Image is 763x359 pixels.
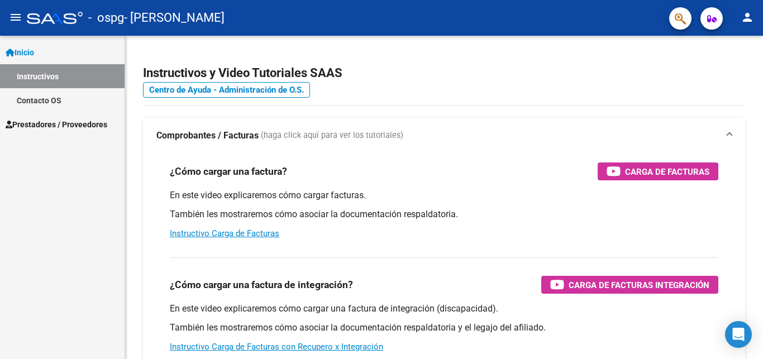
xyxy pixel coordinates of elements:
[170,342,383,352] a: Instructivo Carga de Facturas con Recupero x Integración
[625,165,709,179] span: Carga de Facturas
[156,130,259,142] strong: Comprobantes / Facturas
[741,11,754,24] mat-icon: person
[143,63,745,84] h2: Instructivos y Video Tutoriales SAAS
[143,118,745,154] mat-expansion-panel-header: Comprobantes / Facturas (haga click aquí para ver los tutoriales)
[6,46,34,59] span: Inicio
[170,322,718,334] p: También les mostraremos cómo asociar la documentación respaldatoria y el legajo del afiliado.
[569,278,709,292] span: Carga de Facturas Integración
[143,82,310,98] a: Centro de Ayuda - Administración de O.S.
[88,6,124,30] span: - ospg
[725,321,752,348] div: Open Intercom Messenger
[6,118,107,131] span: Prestadores / Proveedores
[261,130,403,142] span: (haga click aquí para ver los tutoriales)
[170,164,287,179] h3: ¿Cómo cargar una factura?
[170,208,718,221] p: También les mostraremos cómo asociar la documentación respaldatoria.
[598,162,718,180] button: Carga de Facturas
[541,276,718,294] button: Carga de Facturas Integración
[124,6,225,30] span: - [PERSON_NAME]
[170,189,718,202] p: En este video explicaremos cómo cargar facturas.
[170,277,353,293] h3: ¿Cómo cargar una factura de integración?
[170,228,279,238] a: Instructivo Carga de Facturas
[170,303,718,315] p: En este video explicaremos cómo cargar una factura de integración (discapacidad).
[9,11,22,24] mat-icon: menu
